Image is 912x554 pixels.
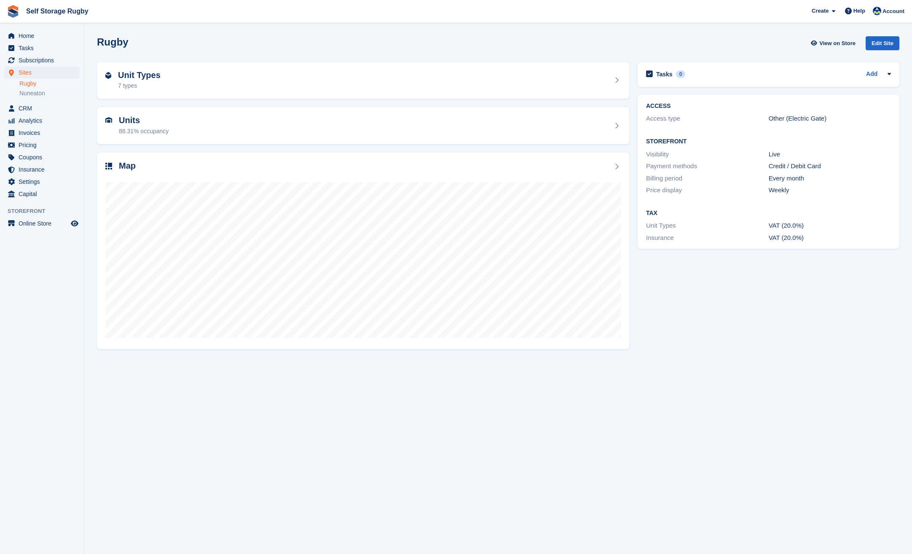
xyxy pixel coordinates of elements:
[4,164,80,175] a: menu
[646,150,769,159] div: Visibility
[769,174,891,183] div: Every month
[853,7,865,15] span: Help
[656,70,673,78] h2: Tasks
[105,72,111,79] img: unit-type-icn-2b2737a686de81e16bb02015468b77c625bbabd49415b5ef34ead5e3b44a266d.svg
[19,54,69,66] span: Subscriptions
[19,67,69,78] span: Sites
[19,127,69,139] span: Invoices
[19,89,80,97] a: Nuneaton
[118,81,161,90] div: 7 types
[769,221,891,231] div: VAT (20.0%)
[119,116,169,125] h2: Units
[646,138,891,145] h2: Storefront
[4,42,80,54] a: menu
[4,218,80,229] a: menu
[97,62,629,99] a: Unit Types 7 types
[4,54,80,66] a: menu
[4,67,80,78] a: menu
[105,117,112,123] img: unit-icn-7be61d7bf1b0ce9d3e12c5938cc71ed9869f7b940bace4675aadf7bd6d80202e.svg
[118,70,161,80] h2: Unit Types
[769,150,891,159] div: Live
[119,127,169,136] div: 88.31% occupancy
[646,103,891,110] h2: ACCESS
[4,30,80,42] a: menu
[19,42,69,54] span: Tasks
[97,153,629,350] a: Map
[19,151,69,163] span: Coupons
[810,36,859,50] a: View on Store
[676,70,686,78] div: 0
[19,139,69,151] span: Pricing
[819,39,856,48] span: View on Store
[646,221,769,231] div: Unit Types
[4,115,80,126] a: menu
[105,163,112,169] img: map-icn-33ee37083ee616e46c38cad1a60f524a97daa1e2b2c8c0bc3eb3415660979fc1.svg
[646,210,891,217] h2: Tax
[4,176,80,188] a: menu
[866,36,899,54] a: Edit Site
[4,188,80,200] a: menu
[769,233,891,243] div: VAT (20.0%)
[23,4,92,18] a: Self Storage Rugby
[866,70,877,79] a: Add
[646,186,769,195] div: Price display
[646,233,769,243] div: Insurance
[19,176,69,188] span: Settings
[812,7,829,15] span: Create
[7,5,19,18] img: stora-icon-8386f47178a22dfd0bd8f6a31ec36ba5ce8667c1dd55bd0f319d3a0aa187defe.svg
[19,102,69,114] span: CRM
[4,139,80,151] a: menu
[646,114,769,124] div: Access type
[19,164,69,175] span: Insurance
[882,7,904,16] span: Account
[4,127,80,139] a: menu
[19,30,69,42] span: Home
[19,188,69,200] span: Capital
[19,80,80,88] a: Rugby
[19,115,69,126] span: Analytics
[866,36,899,50] div: Edit Site
[646,174,769,183] div: Billing period
[97,36,129,48] h2: Rugby
[19,218,69,229] span: Online Store
[119,161,136,171] h2: Map
[4,102,80,114] a: menu
[4,151,80,163] a: menu
[769,114,891,124] div: Other (Electric Gate)
[769,186,891,195] div: Weekly
[70,218,80,229] a: Preview store
[873,7,881,15] img: Richard Palmer
[769,161,891,171] div: Credit / Debit Card
[97,107,629,144] a: Units 88.31% occupancy
[8,207,84,215] span: Storefront
[646,161,769,171] div: Payment methods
